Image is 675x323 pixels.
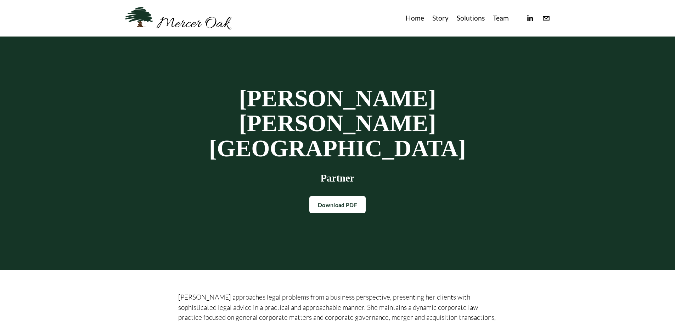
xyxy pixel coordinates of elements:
h1: [PERSON_NAME] [PERSON_NAME][GEOGRAPHIC_DATA] [178,86,497,161]
a: Home [406,12,424,24]
a: Story [432,12,449,24]
a: Team [493,12,509,24]
a: Download PDF [309,196,366,213]
a: info@merceroaklaw.com [542,14,550,22]
a: linkedin-unauth [526,14,534,22]
h3: Partner [178,172,497,184]
a: Solutions [457,12,485,24]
